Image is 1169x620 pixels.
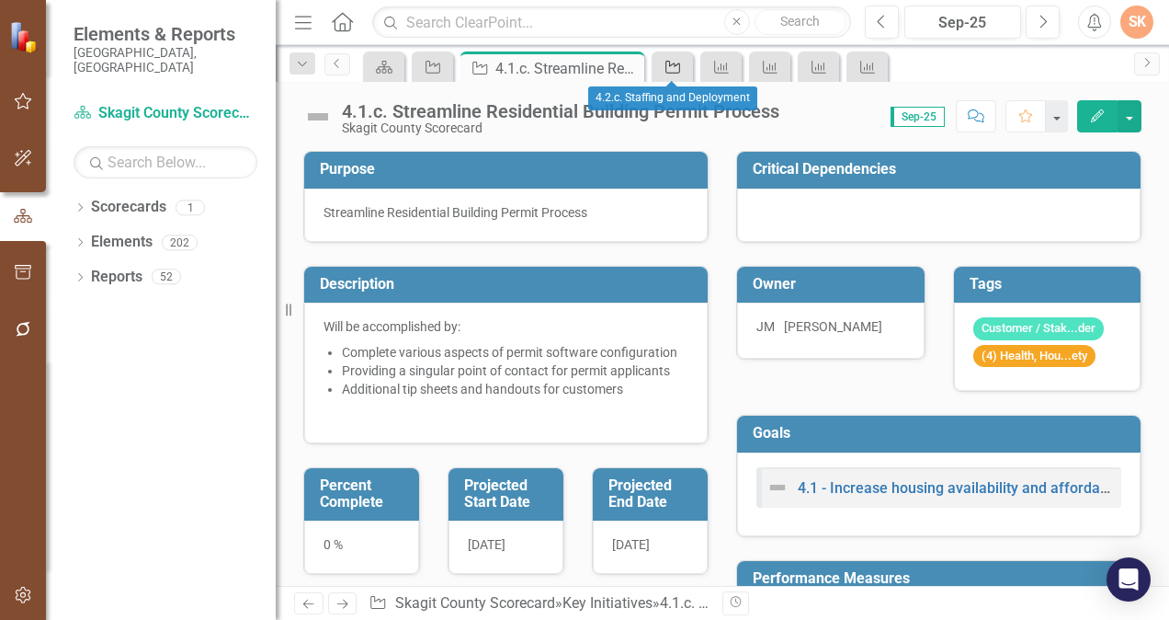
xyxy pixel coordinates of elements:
[320,477,410,510] h3: Percent Complete
[911,12,1015,34] div: Sep-25
[91,197,166,218] a: Scorecards
[970,276,1132,293] h3: Tags
[753,425,1131,442] h3: Goals
[395,594,555,612] a: Skagit County Scorecard
[973,345,1095,368] span: (4) Health, Hou...ety
[562,594,653,612] a: Key Initiatives
[342,380,688,398] li: Additional tip sheets and handouts for customers
[152,270,181,285] div: 52
[973,317,1104,340] span: Customer / Stak...der
[176,200,205,215] div: 1
[323,203,688,222] div: Streamline Residential Building Permit Process
[904,6,1021,39] button: Sep-25
[342,362,688,380] li: Providing a singular point of contact for permit applicants
[342,121,779,135] div: Skagit County Scorecard
[753,276,915,293] h3: Owner
[588,86,757,110] div: 4.2.c. Staffing and Deployment
[9,21,41,53] img: ClearPoint Strategy
[755,9,846,35] button: Search
[372,6,851,39] input: Search ClearPoint...
[495,57,640,80] div: 4.1.c. Streamline Residential Building Permit Process
[753,570,1131,587] h3: Performance Measures
[468,537,505,552] span: [DATE]
[91,267,142,288] a: Reports
[74,23,257,45] span: Elements & Reports
[608,477,698,510] h3: Projected End Date
[753,161,1131,178] h3: Critical Dependencies
[660,594,1002,612] div: 4.1.c. Streamline Residential Building Permit Process
[369,593,709,614] div: » »
[304,521,419,574] div: 0 %
[162,235,198,250] div: 202
[784,317,882,336] div: [PERSON_NAME]
[464,477,554,510] h3: Projected Start Date
[1107,557,1151,602] div: Open Intercom Messenger
[780,14,820,29] span: Search
[766,476,789,499] img: Not Defined
[342,343,688,362] li: Complete various aspects of permit software configuration
[74,45,257,75] small: [GEOGRAPHIC_DATA], [GEOGRAPHIC_DATA]
[320,161,698,178] h3: Purpose
[320,276,698,293] h3: Description
[74,146,257,178] input: Search Below...
[1120,6,1153,39] button: SK
[91,232,153,253] a: Elements
[891,107,945,127] span: Sep-25
[323,317,688,339] p: Will be accomplished by:
[303,102,333,132] img: Not Defined
[612,537,650,552] span: [DATE]
[342,101,779,121] div: 4.1.c. Streamline Residential Building Permit Process
[756,317,775,336] div: JM
[74,103,257,124] a: Skagit County Scorecard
